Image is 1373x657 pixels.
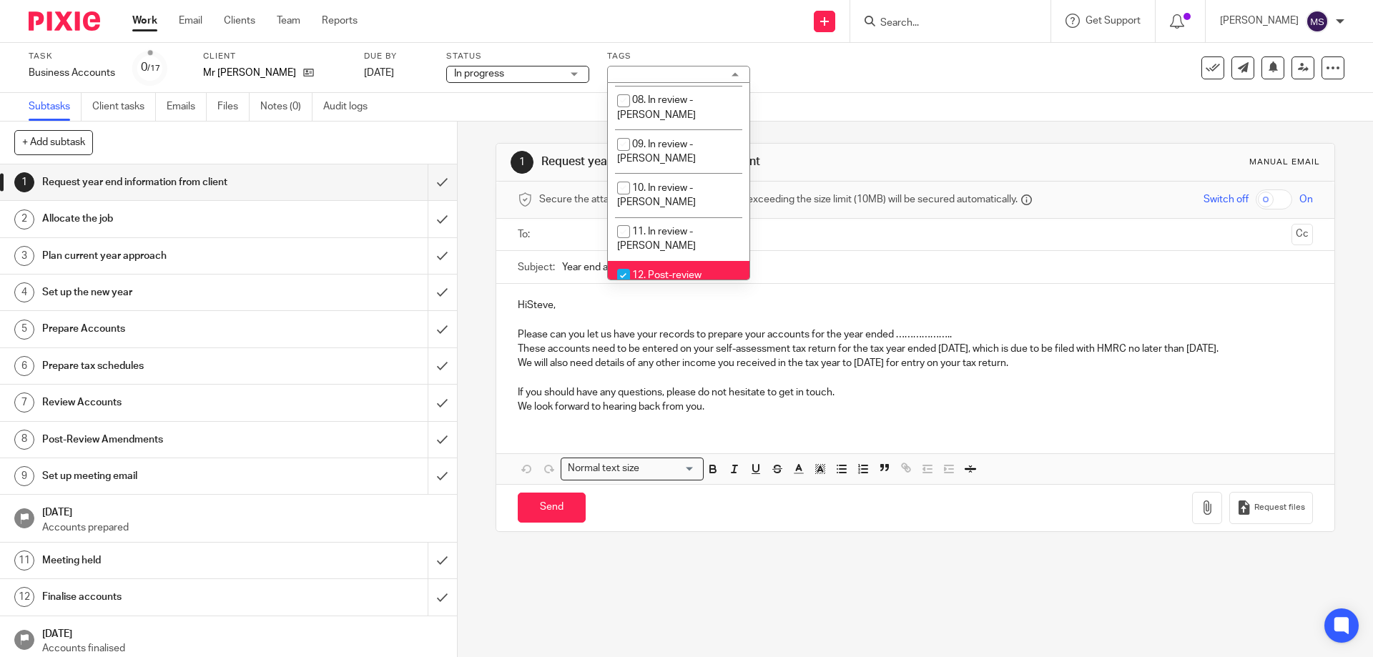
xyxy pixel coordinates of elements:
h1: Set up the new year [42,282,290,303]
p: HiSteve, [518,298,1312,312]
h1: Allocate the job [42,208,290,229]
label: To: [518,227,533,242]
div: 6 [14,356,34,376]
span: 12. Post-review adjustments [617,270,702,295]
div: 4 [14,282,34,302]
a: Client tasks [92,93,156,121]
div: Search for option [561,458,704,480]
p: These accounts need to be entered on your self-assessment tax return for the tax year ended [DATE... [518,342,1312,356]
a: Team [277,14,300,28]
a: Subtasks [29,93,82,121]
a: Work [132,14,157,28]
a: Notes (0) [260,93,313,121]
h1: Set up meeting email [42,465,290,487]
span: Get Support [1086,16,1141,26]
div: 2 [14,209,34,229]
input: Send [518,493,586,523]
div: 0 [141,59,160,76]
span: Secure the attachments in this message. Files exceeding the size limit (10MB) will be secured aut... [539,192,1018,207]
span: Request files [1254,502,1305,513]
h1: Request year end information from client [541,154,946,169]
h1: Request year end information from client [42,172,290,193]
h1: Finalise accounts [42,586,290,608]
h1: Review Accounts [42,392,290,413]
div: 7 [14,392,34,413]
span: Normal text size [564,461,642,476]
span: On [1299,192,1313,207]
a: Emails [167,93,207,121]
h1: Prepare tax schedules [42,355,290,377]
label: Subject: [518,260,555,275]
div: 1 [14,172,34,192]
div: Manual email [1249,157,1320,168]
h1: Plan current year approach [42,245,290,267]
h1: [DATE] [42,623,443,641]
button: + Add subtask [14,130,93,154]
span: 09. In review - [PERSON_NAME] [617,139,696,164]
a: Files [217,93,250,121]
div: 11 [14,550,34,570]
span: 10. In review - [PERSON_NAME] [617,183,696,208]
h1: Meeting held [42,550,290,571]
input: Search [879,17,1008,30]
button: Request files [1229,492,1312,524]
p: We will also need details of any other income you received in the tax year to [DATE] for entry on... [518,356,1312,370]
div: 8 [14,430,34,450]
a: Audit logs [323,93,378,121]
h1: Post-Review Amendments [42,429,290,450]
div: 1 [511,151,533,174]
label: Due by [364,51,428,62]
a: Reports [322,14,358,28]
p: Please can you let us have your records to prepare your accounts for the year ended ……………….. [518,327,1312,342]
div: Business Accounts [29,66,115,80]
p: We look forward to hearing back from you. [518,400,1312,414]
div: 5 [14,320,34,340]
div: 12 [14,587,34,607]
img: svg%3E [1306,10,1329,33]
small: /17 [147,64,160,72]
input: Search for option [644,461,695,476]
a: Email [179,14,202,28]
span: [DATE] [364,68,394,78]
span: Switch off [1204,192,1249,207]
p: If you should have any questions, please do not hesitate to get in touch. [518,385,1312,400]
img: Pixie [29,11,100,31]
label: Tags [607,51,750,62]
span: 11. In review - [PERSON_NAME] [617,227,696,252]
span: In progress [454,69,504,79]
label: Task [29,51,115,62]
div: 9 [14,466,34,486]
label: Client [203,51,346,62]
div: 3 [14,246,34,266]
p: Accounts finalised [42,641,443,656]
h1: [DATE] [42,502,443,520]
label: Status [446,51,589,62]
a: Clients [224,14,255,28]
h1: Prepare Accounts [42,318,290,340]
p: Accounts prepared [42,520,443,535]
button: Cc [1291,224,1313,245]
p: Mr [PERSON_NAME] [203,66,296,80]
span: 08. In review - [PERSON_NAME] [617,95,696,120]
p: [PERSON_NAME] [1220,14,1299,28]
